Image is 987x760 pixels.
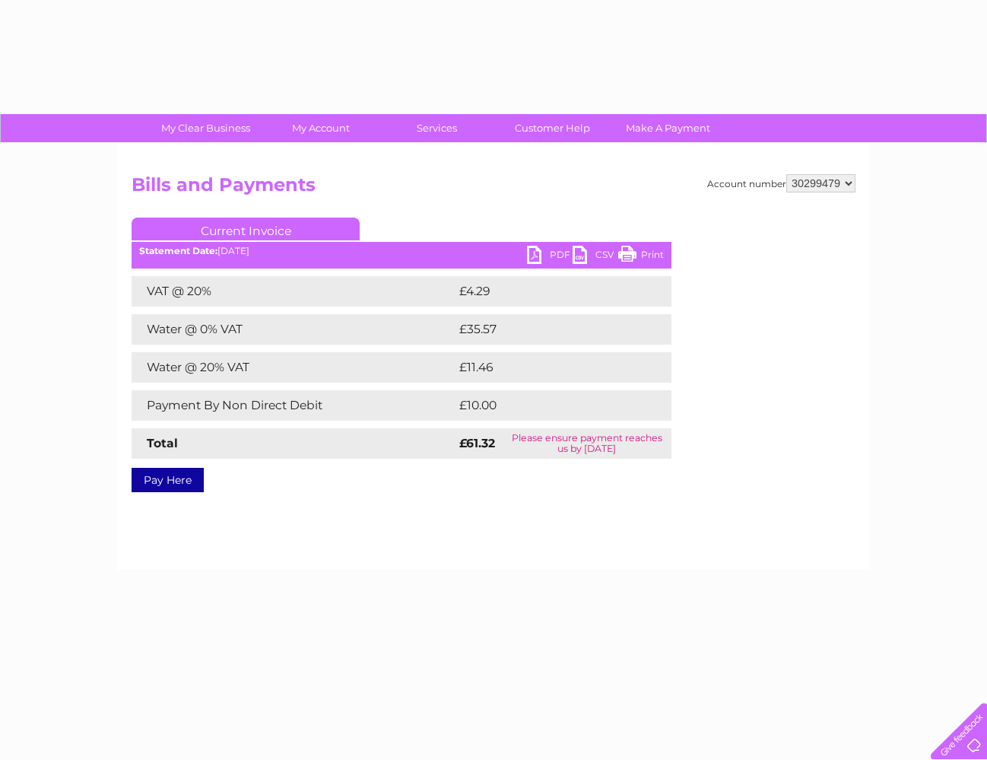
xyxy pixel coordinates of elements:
[455,390,640,421] td: £10.00
[374,114,500,142] a: Services
[139,245,217,256] b: Statement Date:
[143,114,268,142] a: My Clear Business
[132,276,455,307] td: VAT @ 20%
[455,352,638,383] td: £11.46
[132,352,455,383] td: Water @ 20% VAT
[132,218,360,240] a: Current Invoice
[147,436,178,450] strong: Total
[527,246,573,268] a: PDF
[502,428,671,459] td: Please ensure payment reaches us by [DATE]
[132,314,455,345] td: Water @ 0% VAT
[573,246,618,268] a: CSV
[455,314,640,345] td: £35.57
[132,246,671,256] div: [DATE]
[459,436,495,450] strong: £61.32
[490,114,615,142] a: Customer Help
[132,468,204,492] a: Pay Here
[132,390,455,421] td: Payment By Non Direct Debit
[618,246,664,268] a: Print
[605,114,731,142] a: Make A Payment
[455,276,636,307] td: £4.29
[707,174,855,192] div: Account number
[132,174,855,203] h2: Bills and Payments
[259,114,384,142] a: My Account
